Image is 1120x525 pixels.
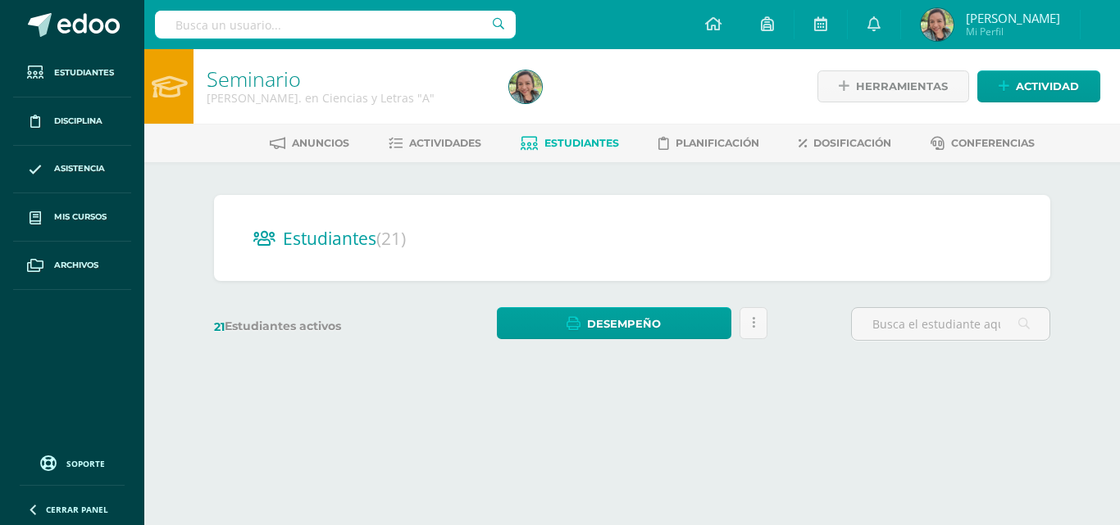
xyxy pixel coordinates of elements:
[283,227,406,250] span: Estudiantes
[214,319,225,334] span: 21
[587,309,661,339] span: Desempeño
[856,71,948,102] span: Herramientas
[409,137,481,149] span: Actividades
[921,8,954,41] img: 125d6587ac5afceeb0a154d7bf529833.png
[54,115,102,128] span: Disciplina
[521,130,619,156] a: Estudiantes
[509,70,542,103] img: 125d6587ac5afceeb0a154d7bf529833.png
[966,25,1060,38] span: Mi Perfil
[54,259,98,272] span: Archivos
[13,49,131,97] a: Estudiantes
[292,137,349,149] span: Anuncios
[214,319,413,334] label: Estudiantes activos
[376,227,406,250] span: (21)
[931,130,1035,156] a: Conferencias
[977,70,1100,102] a: Actividad
[13,146,131,194] a: Asistencia
[1016,71,1079,102] span: Actividad
[270,130,349,156] a: Anuncios
[13,97,131,146] a: Disciplina
[207,65,301,93] a: Seminario
[54,210,107,224] span: Mis cursos
[658,130,759,156] a: Planificación
[813,137,891,149] span: Dosificación
[20,451,125,473] a: Soporte
[155,11,516,38] input: Busca un usuario...
[13,242,131,290] a: Archivos
[54,162,105,175] span: Asistencia
[497,307,731,339] a: Desempeño
[544,137,619,149] span: Estudiantes
[46,504,108,515] span: Cerrar panel
[817,70,969,102] a: Herramientas
[852,308,1049,340] input: Busca el estudiante aquí...
[13,193,131,242] a: Mis cursos
[207,90,489,106] div: Quinto Bach. en Ciencias y Letras 'A'
[66,458,105,469] span: Soporte
[966,10,1060,26] span: [PERSON_NAME]
[799,130,891,156] a: Dosificación
[207,67,489,90] h1: Seminario
[54,66,114,79] span: Estudiantes
[951,137,1035,149] span: Conferencias
[676,137,759,149] span: Planificación
[389,130,481,156] a: Actividades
